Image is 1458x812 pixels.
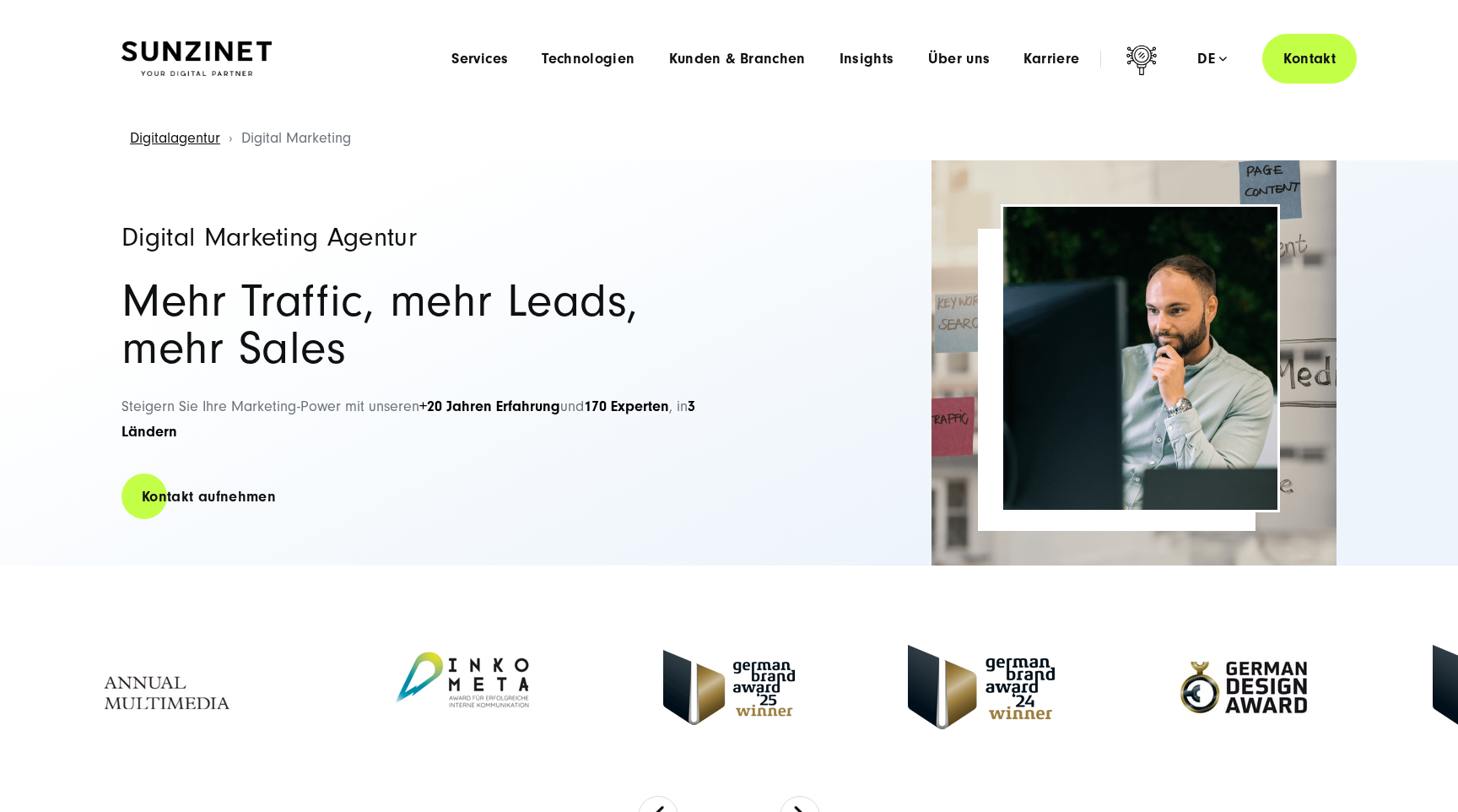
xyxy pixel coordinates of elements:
[451,51,508,68] a: Services
[669,51,806,68] a: Kunden & Branchen
[121,398,695,441] span: Steigern Sie Ihre Marketing-Power mit unseren und , in
[121,473,296,521] a: Kontakt aufnehmen
[931,160,1336,566] img: Full-Service Digitalagentur SUNZINET - Digital Marketing_2
[584,398,669,415] strong: 170 Experten
[130,129,220,147] a: Digitalagentur
[1197,51,1227,68] div: de
[121,278,712,372] h2: Mehr Traffic, mehr Leads, mehr Sales
[419,398,560,415] strong: +20 Jahren Erfahrung
[542,51,634,68] a: Technologien
[663,650,795,725] img: German Brand Award winner 2025 - Full Service Digital Agentur SUNZINET
[241,129,351,147] span: Digital Marketing
[121,41,272,77] img: SUNZINET Full Service Digital Agentur
[1023,51,1079,68] a: Karriere
[1168,625,1320,750] img: German-Design-Award
[83,636,260,738] img: Annual Multimedia Awards - Full Service Digitalagentur SUNZINET
[928,51,991,68] a: Über uns
[121,224,712,251] h1: Digital Marketing Agentur
[1003,207,1277,510] img: Full-Service Digitalagentur SUNZINET - Digital Marketing
[1262,34,1357,84] a: Kontakt
[373,636,550,738] img: Inkometa Award für interne Kommunikation - Full Service Digitalagentur SUNZINET
[840,51,894,68] a: Insights
[908,645,1055,729] img: German-Brand-Award - Full Service digital agentur SUNZINET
